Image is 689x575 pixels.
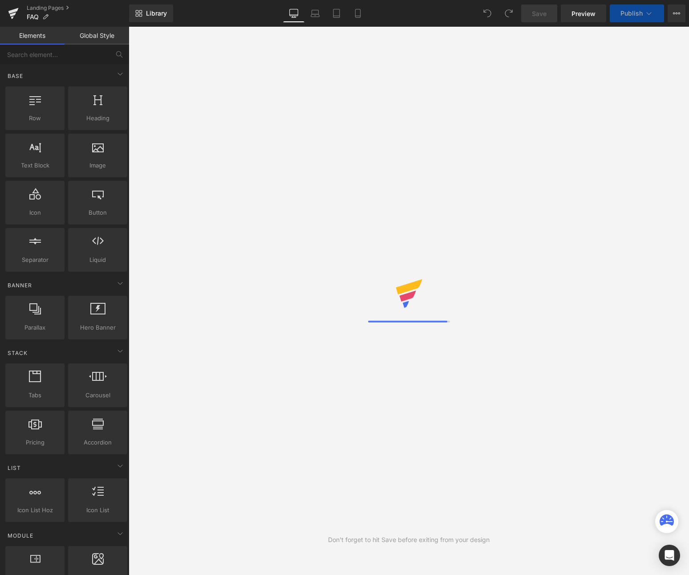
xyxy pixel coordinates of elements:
span: FAQ [27,13,39,20]
span: Row [8,114,62,123]
span: Liquid [71,255,125,265]
span: Library [146,9,167,17]
span: Publish [620,10,643,17]
span: Icon List Hoz [8,506,62,515]
a: Desktop [283,4,304,22]
a: New Library [129,4,173,22]
button: Publish [610,4,664,22]
a: Mobile [347,4,369,22]
span: Hero Banner [71,323,125,332]
span: Carousel [71,391,125,400]
a: Preview [561,4,606,22]
button: Undo [478,4,496,22]
span: Icon [8,208,62,217]
span: Preview [571,9,596,18]
a: Global Style [65,27,129,45]
div: Don't forget to hit Save before exiting from your design [328,535,490,545]
span: Stack [7,349,28,357]
span: Pricing [8,438,62,447]
span: Banner [7,281,33,290]
span: Module [7,531,34,540]
a: Landing Pages [27,4,129,12]
span: Separator [8,255,62,265]
span: Text Block [8,161,62,170]
span: Button [71,208,125,217]
span: Save [532,9,547,18]
span: List [7,464,22,472]
span: Image [71,161,125,170]
span: Accordion [71,438,125,447]
span: Icon List [71,506,125,515]
span: Heading [71,114,125,123]
span: Parallax [8,323,62,332]
button: Redo [500,4,518,22]
a: Laptop [304,4,326,22]
a: Tablet [326,4,347,22]
div: Open Intercom Messenger [659,545,680,566]
button: More [668,4,685,22]
span: Tabs [8,391,62,400]
span: Base [7,72,24,80]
